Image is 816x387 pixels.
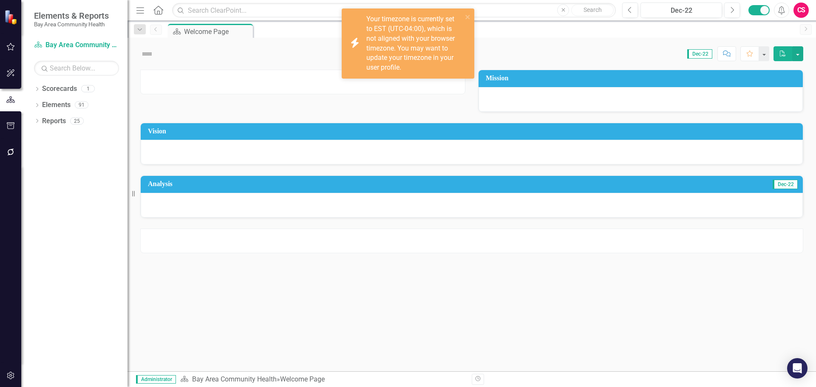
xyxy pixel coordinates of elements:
img: ClearPoint Strategy [4,9,19,24]
a: Bay Area Community Health [192,375,277,383]
h3: Vision [148,127,799,135]
div: Welcome Page [184,26,251,37]
h3: Mission [486,74,799,82]
div: Your timezone is currently set to EST (UTC-04:00), which is not aligned with your browser timezon... [366,14,462,73]
div: 1 [81,85,95,93]
div: Open Intercom Messenger [787,358,807,379]
input: Search ClearPoint... [172,3,616,18]
button: close [465,12,471,22]
span: Administrator [136,375,176,384]
div: Dec-22 [643,6,719,16]
small: Bay Area Community Health [34,21,109,28]
img: Not Defined [140,47,154,61]
div: Welcome Page [280,375,325,383]
a: Elements [42,100,71,110]
div: 25 [70,117,84,124]
input: Search Below... [34,61,119,76]
span: Dec-22 [773,180,798,189]
span: Dec-22 [687,49,712,59]
button: Search [571,4,614,16]
h3: Analysis [148,180,465,188]
span: Search [584,6,602,13]
a: Bay Area Community Health [34,40,119,50]
button: Dec-22 [640,3,722,18]
span: Elements & Reports [34,11,109,21]
a: Scorecards [42,84,77,94]
div: » [180,375,465,384]
div: 91 [75,102,88,109]
button: CS [793,3,809,18]
a: Reports [42,116,66,126]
